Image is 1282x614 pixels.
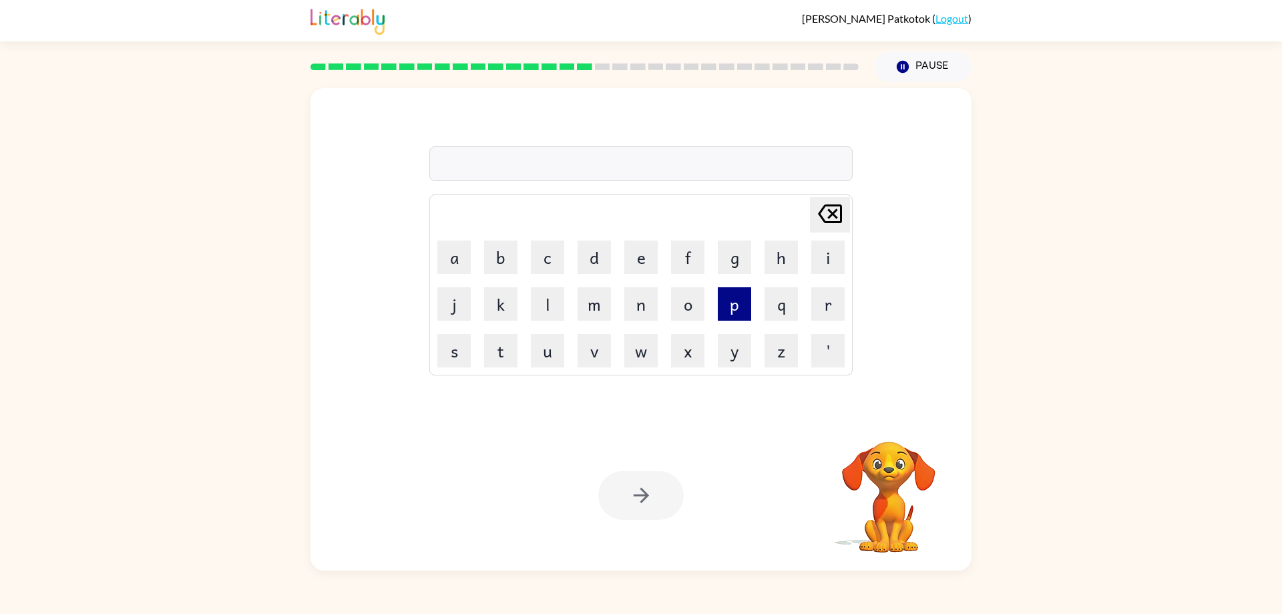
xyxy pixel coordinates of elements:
button: s [437,334,471,367]
button: h [765,241,798,274]
button: i [811,241,845,274]
a: Logout [935,12,968,25]
button: r [811,287,845,321]
div: ( ) [802,12,972,25]
button: x [671,334,704,367]
button: p [718,287,751,321]
button: n [624,287,658,321]
button: b [484,241,517,274]
button: d [578,241,611,274]
button: m [578,287,611,321]
button: l [531,287,564,321]
button: e [624,241,658,274]
button: ' [811,334,845,367]
button: o [671,287,704,321]
button: u [531,334,564,367]
button: z [765,334,798,367]
button: v [578,334,611,367]
span: [PERSON_NAME] Patkotok [802,12,932,25]
button: f [671,241,704,274]
button: Pause [875,51,972,82]
button: j [437,287,471,321]
button: w [624,334,658,367]
button: q [765,287,798,321]
button: g [718,241,751,274]
button: c [531,241,564,274]
button: t [484,334,517,367]
button: y [718,334,751,367]
button: k [484,287,517,321]
video: Your browser must support playing .mp4 files to use Literably. Please try using another browser. [822,421,955,555]
button: a [437,241,471,274]
img: Literably [310,5,385,35]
